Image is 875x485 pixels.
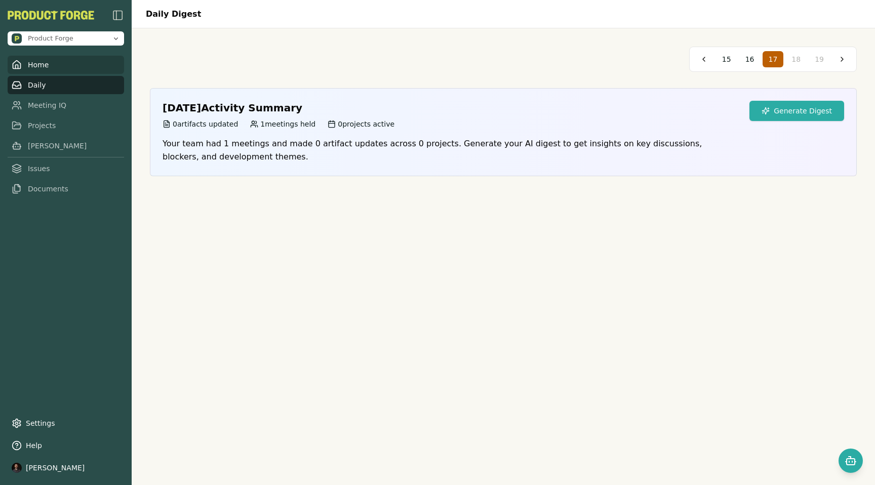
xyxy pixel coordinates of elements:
button: 15 [716,51,737,67]
img: Product Forge [8,11,94,20]
span: 15 [722,54,731,64]
button: Open chat [839,449,863,473]
span: 16 [745,54,754,64]
button: Open organization switcher [8,31,124,46]
img: profile [12,463,22,473]
a: Settings [8,414,124,432]
span: 18 [791,54,801,64]
a: [PERSON_NAME] [8,137,124,155]
span: Product Forge [28,34,73,43]
button: Help [8,436,124,455]
button: 17 [763,51,784,67]
img: sidebar [112,9,124,21]
a: Meeting IQ [8,96,124,114]
img: Product Forge [12,33,22,44]
h1: Daily Digest [146,8,201,20]
span: 1 meetings held [260,119,315,129]
a: Documents [8,180,124,198]
a: Daily [8,76,124,94]
button: Generate Digest [749,101,844,121]
a: Issues [8,159,124,178]
span: 19 [815,54,824,64]
button: PF-Logo [8,11,94,20]
button: 16 [739,51,761,67]
button: [PERSON_NAME] [8,459,124,477]
h2: [DATE] Activity Summary [163,101,737,115]
span: 0 artifacts updated [173,119,238,129]
p: Your team had 1 meetings and made 0 artifact updates across 0 projects. Generate your AI digest t... [163,137,737,164]
a: Home [8,56,124,74]
span: 17 [769,54,778,64]
a: Projects [8,116,124,135]
span: 0 projects active [338,119,394,129]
